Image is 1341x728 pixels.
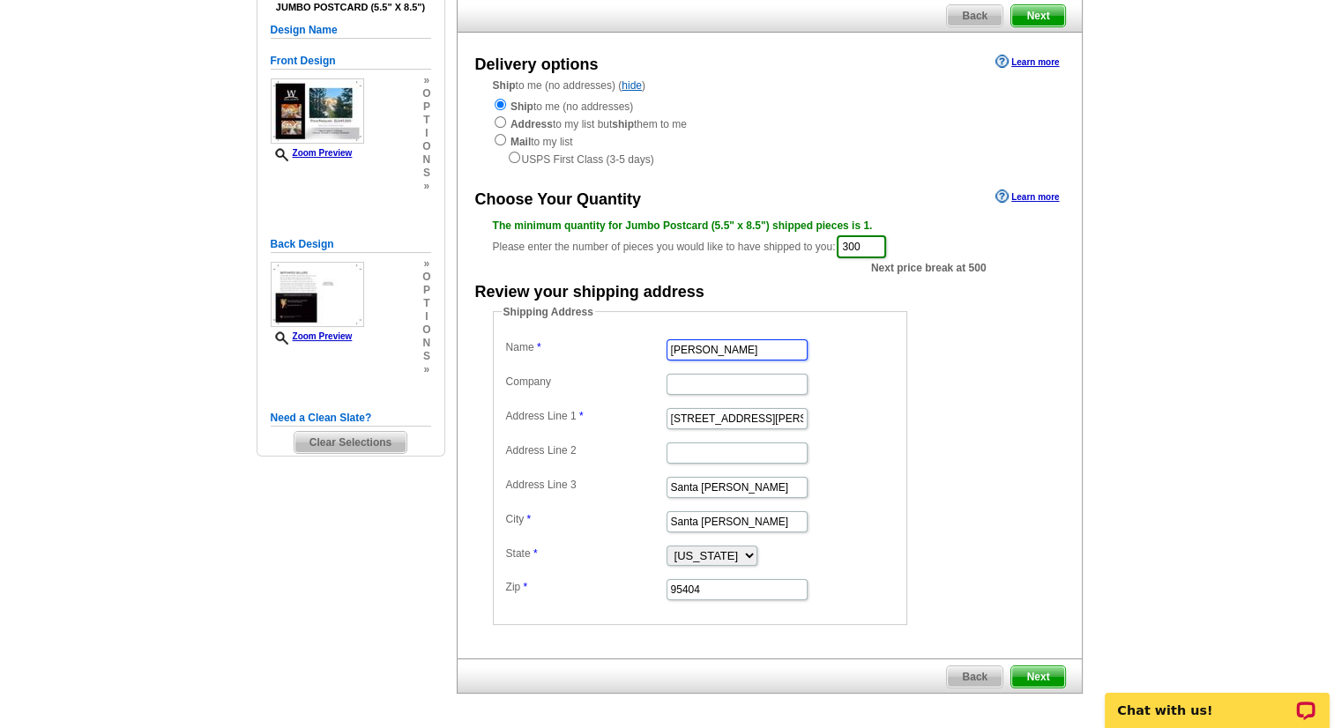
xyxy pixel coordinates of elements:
a: Back [946,665,1003,688]
span: p [422,284,430,297]
div: to me (no addresses) ( ) [458,78,1082,167]
div: Choose Your Quantity [475,188,641,212]
div: Please enter the number of pieces you would like to have shipped to you: [493,218,1047,260]
strong: Ship [493,79,516,92]
span: o [422,87,430,100]
div: to me (no addresses) to my list but them to me to my list [493,97,1047,167]
span: i [422,127,430,140]
label: Company [506,374,665,390]
h4: Jumbo Postcard (5.5" x 8.5") [271,2,431,13]
div: The minimum quantity for Jumbo Postcard (5.5" x 8.5") shipped pieces is 1. [493,218,1047,234]
span: Back [947,5,1002,26]
strong: ship [612,118,634,130]
a: Learn more [995,189,1059,204]
div: USPS First Class (3-5 days) [493,150,1047,167]
div: Review your shipping address [475,280,704,304]
span: o [422,271,430,284]
strong: Mail [510,136,531,148]
label: Address Line 1 [506,408,665,424]
span: » [422,180,430,193]
label: Zip [506,579,665,595]
img: small-thumb.jpg [271,78,364,144]
img: small-thumb.jpg [271,262,364,327]
span: o [422,140,430,153]
label: Name [506,339,665,355]
span: Next [1011,666,1064,687]
span: » [422,257,430,271]
span: t [422,114,430,127]
span: p [422,100,430,114]
span: n [422,337,430,350]
strong: Ship [510,100,533,113]
a: Back [946,4,1003,27]
span: Back [947,666,1002,687]
h5: Front Design [271,53,431,70]
span: » [422,74,430,87]
span: t [422,297,430,310]
label: Address Line 2 [506,442,665,458]
span: s [422,350,430,363]
h5: Back Design [271,236,431,253]
label: Address Line 3 [506,477,665,493]
div: Delivery options [475,53,599,77]
a: hide [622,79,642,92]
h5: Design Name [271,22,431,39]
a: Zoom Preview [271,331,353,341]
span: o [422,323,430,337]
span: i [422,310,430,323]
span: Next [1011,5,1064,26]
legend: Shipping Address [502,304,595,320]
span: Clear Selections [294,432,406,453]
span: n [422,153,430,167]
span: s [422,167,430,180]
strong: Address [510,118,553,130]
iframe: LiveChat chat widget [1093,672,1341,728]
h5: Need a Clean Slate? [271,410,431,427]
label: City [506,511,665,527]
a: Learn more [995,55,1059,69]
span: » [422,363,430,376]
span: Next price break at 500 [871,260,987,276]
a: Zoom Preview [271,148,353,158]
label: State [506,546,665,561]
